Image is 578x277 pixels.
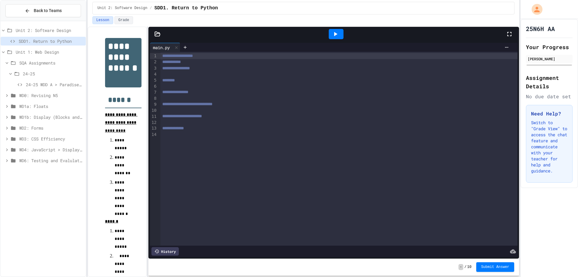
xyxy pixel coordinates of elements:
div: 14 [150,132,157,138]
h2: Assignment Details [526,74,573,90]
span: Unit 2: Software Design [98,6,148,11]
button: Lesson [92,16,113,24]
span: / [150,6,152,11]
span: SDD1. Return to Python [154,5,218,12]
span: Unit 2: Software Design [16,27,83,33]
div: 6 [150,83,157,90]
span: WD3: CSS Efficiency [19,136,83,142]
div: No due date set [526,93,573,100]
div: main.py [150,44,173,51]
h1: 25N6H AA [526,24,555,33]
span: 24-25 [23,71,83,77]
span: Back to Teams [34,8,62,14]
div: History [151,247,179,256]
button: Grade [114,16,133,24]
div: 8 [150,96,157,102]
span: Unit 1: Web Design [16,49,83,55]
p: Switch to "Grade View" to access the chat feature and communicate with your teacher for help and ... [531,120,567,174]
span: WD1b: Display (Blocks and Inline) [19,114,83,120]
span: SDD1. Return to Python [19,38,83,44]
div: 11 [150,114,157,120]
div: 5 [150,77,157,83]
span: / [465,265,467,269]
span: - [458,264,463,270]
div: [PERSON_NAME] [528,56,571,61]
div: 12 [150,120,157,126]
span: SQA Assignments [19,60,83,66]
span: WD1a: Floats [19,103,83,109]
span: WD0: Revising N5 [19,92,83,99]
h3: Need Help? [531,110,567,117]
div: 7 [150,90,157,96]
div: 4 [150,71,157,77]
span: WD2: Forms [19,125,83,131]
div: 10 [150,108,157,114]
div: 1 [150,53,157,59]
div: 9 [150,102,157,108]
span: 10 [467,265,471,269]
button: Submit Answer [476,262,514,272]
span: Submit Answer [481,265,509,269]
span: 24-25 WDD A > Paradise Mini-Golf [26,81,83,88]
div: main.py [150,43,180,52]
div: 2 [150,59,157,65]
div: 3 [150,65,157,71]
h2: Your Progress [526,43,573,51]
span: WD6: Testing and Evalulation [19,157,83,164]
button: Back to Teams [5,4,81,17]
div: My Account [525,2,544,16]
div: 13 [150,125,157,131]
span: WD4: JavaScript > Display and hide blocks (colours) [19,146,83,153]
